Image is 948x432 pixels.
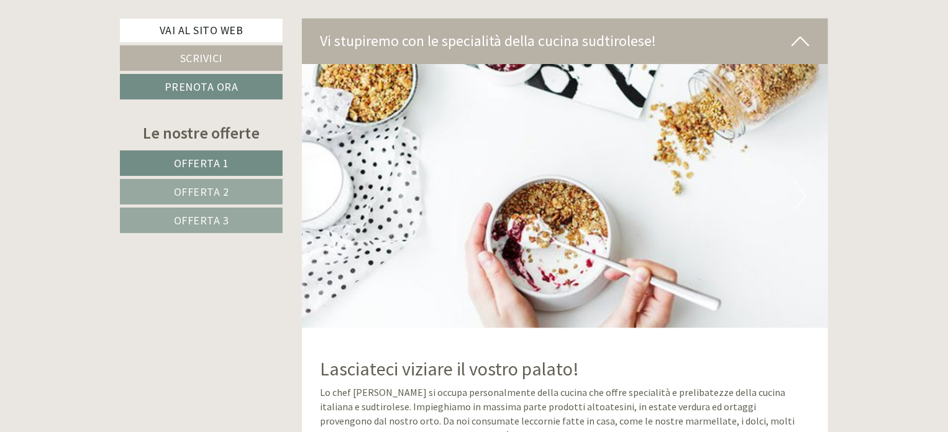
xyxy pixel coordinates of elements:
[302,18,829,64] div: Vi stupiremo con le specialità della cucina sudtirolese!
[174,185,229,199] span: Offerta 2
[120,74,283,99] a: Prenota ora
[221,9,269,30] div: lunedì
[19,36,183,46] div: Inso Sonnenheim
[793,180,806,211] button: Next
[120,121,283,144] div: Le nostre offerte
[120,45,283,71] a: Scrivici
[120,19,283,42] a: Vai al sito web
[19,60,183,69] small: 14:25
[174,213,229,227] span: Offerta 3
[9,34,189,71] div: Buon giorno, come possiamo aiutarla?
[174,156,229,170] span: Offerta 1
[321,359,810,379] h2: Lasciateci viziare il vostro palato!
[324,180,337,211] button: Previous
[424,324,490,349] button: Invia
